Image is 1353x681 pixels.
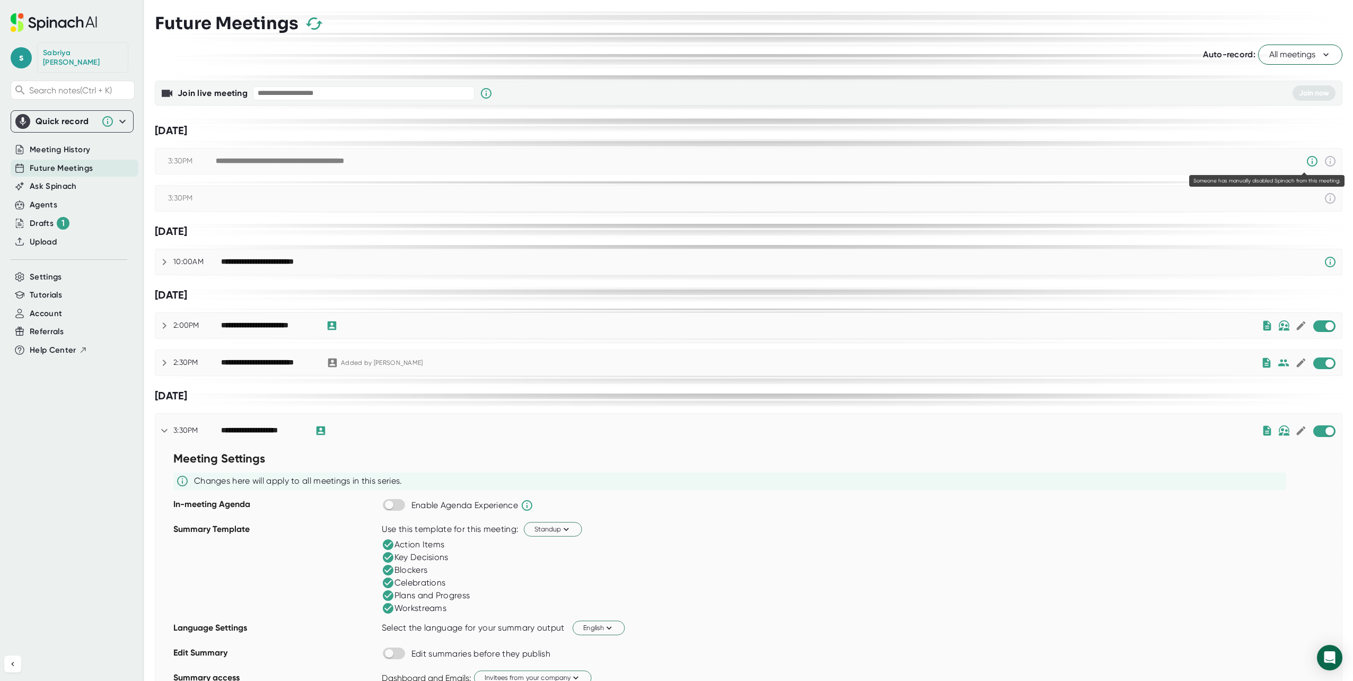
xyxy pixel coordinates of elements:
[155,225,1342,238] div: [DATE]
[30,162,93,174] button: Future Meetings
[57,217,69,230] div: 1
[30,144,90,156] button: Meeting History
[173,257,221,267] div: 10:00AM
[178,88,248,98] b: Join live meeting
[1293,85,1336,101] button: Join now
[30,217,69,230] button: Drafts 1
[1324,256,1337,268] svg: Spinach requires a video conference link.
[168,156,216,166] div: 3:30PM
[1324,192,1337,205] svg: This event has already passed
[382,538,445,551] div: Action Items
[411,649,550,659] div: Edit summaries before they publish
[382,623,565,633] div: Select the language for your summary output
[30,344,76,356] span: Help Center
[1269,48,1331,61] span: All meetings
[30,326,64,338] button: Referrals
[173,358,221,368] div: 2:30PM
[534,524,572,534] span: Standup
[30,271,62,283] button: Settings
[43,48,122,67] div: Sabriya McKoy
[29,85,131,95] span: Search notes (Ctrl + K)
[155,289,1342,302] div: [DATE]
[168,194,216,203] div: 3:30PM
[36,116,96,127] div: Quick record
[341,359,423,367] div: Added by [PERSON_NAME]
[194,476,402,486] div: Changes here will apply to all meetings in this series.
[1258,45,1342,65] button: All meetings
[155,186,1342,211] div: 3:30PM
[1317,645,1342,670] div: Open Intercom Messenger
[1278,425,1290,436] img: internal-only.bf9814430b306fe8849ed4717edd4846.svg
[173,495,376,520] div: In-meeting Agenda
[30,308,62,320] button: Account
[382,551,449,564] div: Key Decisions
[155,13,298,33] h3: Future Meetings
[11,47,32,68] span: s
[411,500,518,511] div: Enable Agenda Experience
[15,111,129,132] div: Quick record
[155,389,1342,403] div: [DATE]
[382,577,446,589] div: Celebrations
[1278,320,1290,331] img: internal-only.bf9814430b306fe8849ed4717edd4846.svg
[30,344,87,356] button: Help Center
[1299,89,1329,98] span: Join now
[155,124,1342,137] div: [DATE]
[173,520,376,619] div: Summary Template
[521,499,533,512] svg: Spinach will help run the agenda and keep track of time
[30,180,77,193] button: Ask Spinach
[173,644,376,669] div: Edit Summary
[583,623,614,633] span: English
[173,619,376,644] div: Language Settings
[1203,49,1255,59] span: Auto-record:
[173,448,376,473] div: Meeting Settings
[382,602,446,615] div: Workstreams
[524,522,582,536] button: Standup
[30,289,62,301] button: Tutorials
[173,426,221,435] div: 3:30PM
[30,199,57,211] button: Agents
[30,217,69,230] div: Drafts
[382,589,470,602] div: Plans and Progress
[382,524,519,535] div: Use this template for this meeting:
[173,321,221,330] div: 2:00PM
[30,236,57,248] button: Upload
[382,564,427,577] div: Blockers
[4,656,21,673] button: Collapse sidebar
[573,621,625,635] button: English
